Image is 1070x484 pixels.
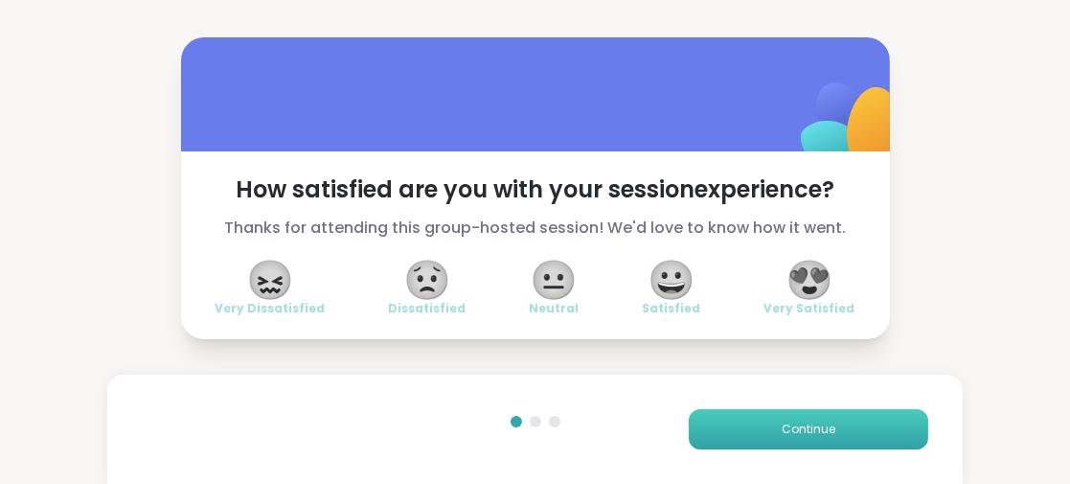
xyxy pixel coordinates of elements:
[216,217,855,240] span: Thanks for attending this group-hosted session! We'd love to know how it went.
[782,421,835,438] span: Continue
[389,301,467,316] span: Dissatisfied
[531,263,579,297] span: 😐
[530,301,580,316] span: Neutral
[643,301,701,316] span: Satisfied
[764,301,855,316] span: Very Satisfied
[648,263,695,297] span: 😀
[689,409,928,449] button: Continue
[216,301,326,316] span: Very Dissatisfied
[246,263,294,297] span: 😖
[403,263,451,297] span: 😟
[785,263,833,297] span: 😍
[216,174,855,205] span: How satisfied are you with your session experience?
[756,33,946,223] img: ShareWell Logomark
